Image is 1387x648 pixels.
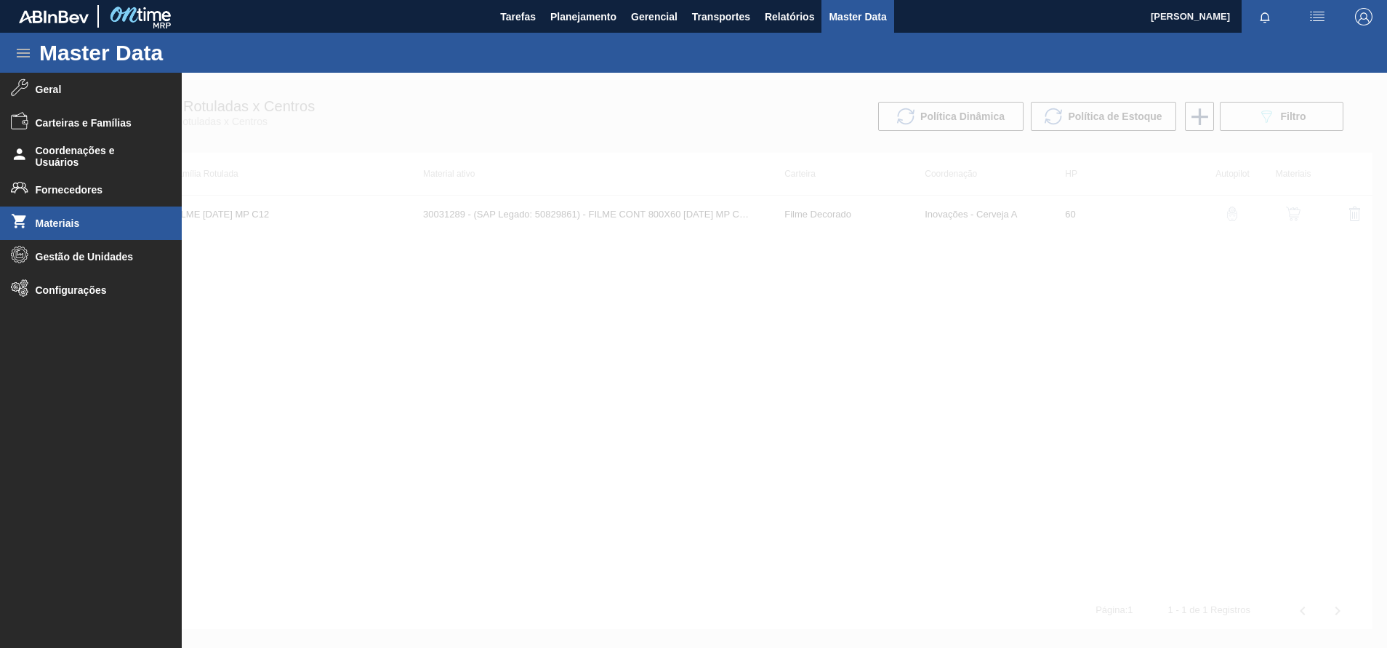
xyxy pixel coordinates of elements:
span: Gerencial [631,8,678,25]
span: Configurações [36,284,156,296]
span: Planejamento [550,8,616,25]
span: Coordenações e Usuários [36,145,156,168]
img: TNhmsLtSVTkK8tSr43FrP2fwEKptu5GPRR3wAAAABJRU5ErkJggg== [19,10,89,23]
span: Materiais [36,217,156,229]
h1: Master Data [39,44,297,61]
span: Tarefas [500,8,536,25]
span: Transportes [692,8,750,25]
span: Master Data [829,8,886,25]
span: Relatórios [765,8,814,25]
span: Gestão de Unidades [36,251,156,263]
img: userActions [1308,8,1326,25]
span: Fornecedores [36,184,156,196]
span: Carteiras e Famílias [36,117,156,129]
button: Notificações [1242,7,1288,27]
span: Geral [36,84,156,95]
img: Logout [1355,8,1372,25]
